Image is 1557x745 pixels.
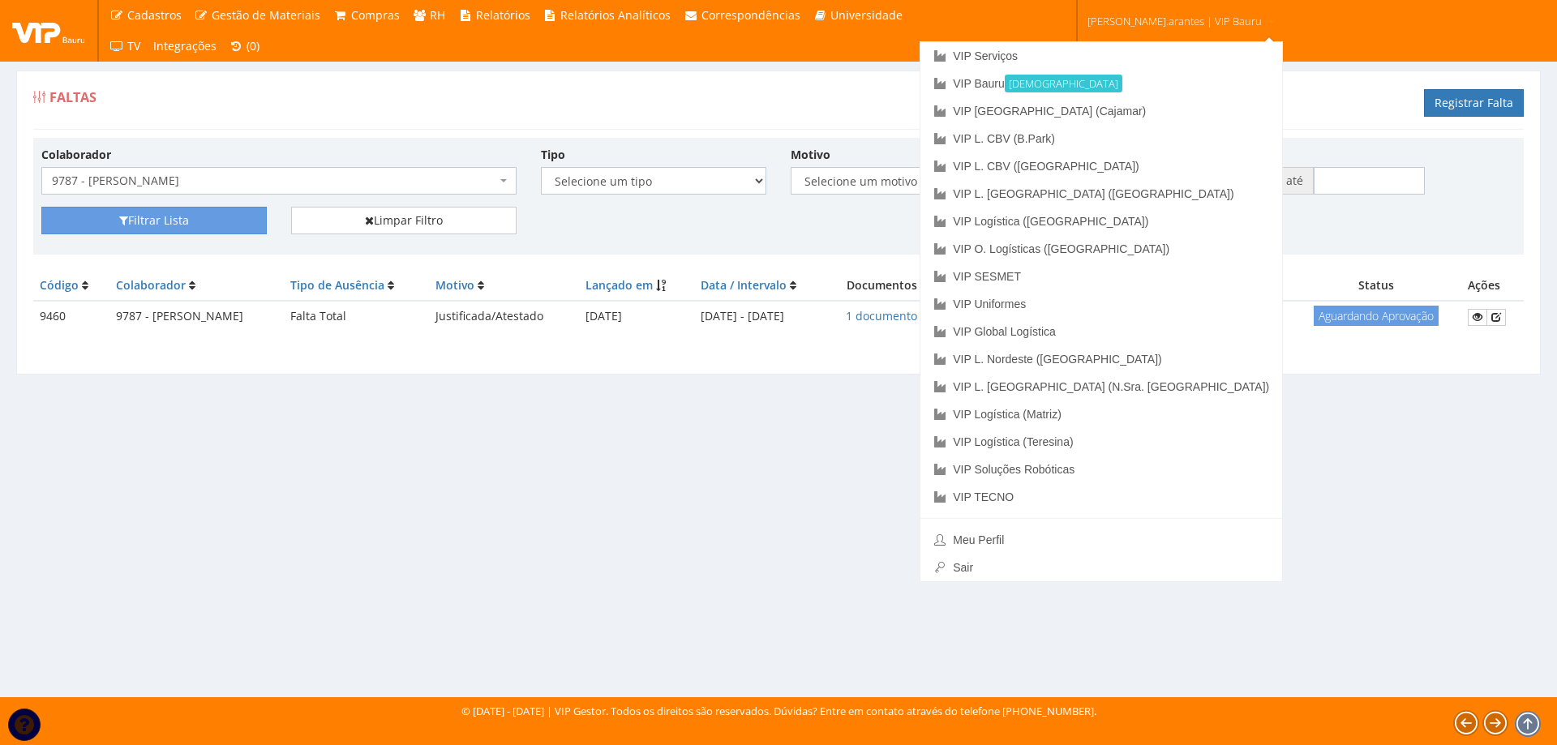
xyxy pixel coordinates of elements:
a: Data / Intervalo [701,277,787,293]
a: Sair [920,554,1282,581]
span: até [1276,167,1314,195]
a: Motivo [435,277,474,293]
a: VIP [GEOGRAPHIC_DATA] (Cajamar) [920,97,1282,125]
a: Código [40,277,79,293]
span: 9787 - POLLYANNA VILELA FILETO LEOPOLDINO [41,167,517,195]
span: Integrações [153,38,217,54]
label: Colaborador [41,147,111,163]
td: [DATE] - [DATE] [694,301,829,332]
button: Filtrar Lista [41,207,267,234]
td: 9460 [33,301,109,332]
a: Meu Perfil [920,526,1282,554]
a: VIP Logística (Teresina) [920,428,1282,456]
span: Relatórios [476,7,530,23]
a: TV [103,31,147,62]
img: logo [12,19,85,43]
td: 9787 - [PERSON_NAME] [109,301,284,332]
span: (0) [247,38,259,54]
th: Status [1290,271,1461,301]
a: VIP L. Nordeste ([GEOGRAPHIC_DATA]) [920,345,1282,373]
span: [PERSON_NAME].arantes | VIP Bauru [1087,13,1262,29]
span: RH [430,7,445,23]
a: VIP Logística (Matriz) [920,400,1282,428]
a: Registrar Falta [1424,89,1524,117]
a: (0) [223,31,267,62]
a: VIP Uniformes [920,290,1282,318]
td: Justificada/Atestado [429,301,579,332]
span: Relatórios Analíticos [560,7,671,23]
a: VIP L. [GEOGRAPHIC_DATA] ([GEOGRAPHIC_DATA]) [920,180,1282,208]
span: Universidade [830,7,903,23]
small: [DEMOGRAPHIC_DATA] [1005,75,1122,92]
td: Falta Total [284,301,429,332]
a: VIP L. CBV ([GEOGRAPHIC_DATA]) [920,152,1282,180]
th: Ações [1461,271,1524,301]
span: Aguardando Aprovação [1314,306,1439,326]
a: VIP Logística ([GEOGRAPHIC_DATA]) [920,208,1282,235]
span: Compras [351,7,400,23]
span: 9787 - POLLYANNA VILELA FILETO LEOPOLDINO [52,173,496,189]
a: Tipo de Ausência [290,277,384,293]
th: Documentos [830,271,934,301]
a: VIP O. Logísticas ([GEOGRAPHIC_DATA]) [920,235,1282,263]
td: [DATE] [579,301,695,332]
span: Correspondências [701,7,800,23]
a: VIP L. [GEOGRAPHIC_DATA] (N.Sra. [GEOGRAPHIC_DATA]) [920,373,1282,400]
div: © [DATE] - [DATE] | VIP Gestor. Todos os direitos são reservados. Dúvidas? Entre em contato atrav... [461,704,1096,719]
span: Faltas [49,88,97,106]
a: VIP Global Logística [920,318,1282,345]
a: VIP Bauru[DEMOGRAPHIC_DATA] [920,70,1282,97]
a: VIP L. CBV (B.Park) [920,125,1282,152]
label: Motivo [791,147,830,163]
a: VIP SESMET [920,263,1282,290]
a: VIP TECNO [920,483,1282,511]
a: Colaborador [116,277,186,293]
a: VIP Soluções Robóticas [920,456,1282,483]
a: Limpar Filtro [291,207,517,234]
a: 1 documento [846,308,917,323]
a: VIP Serviços [920,42,1282,70]
a: Lançado em [585,277,653,293]
a: Integrações [147,31,223,62]
label: Tipo [541,147,565,163]
span: Gestão de Materiais [212,7,320,23]
span: TV [127,38,140,54]
span: Cadastros [127,7,182,23]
